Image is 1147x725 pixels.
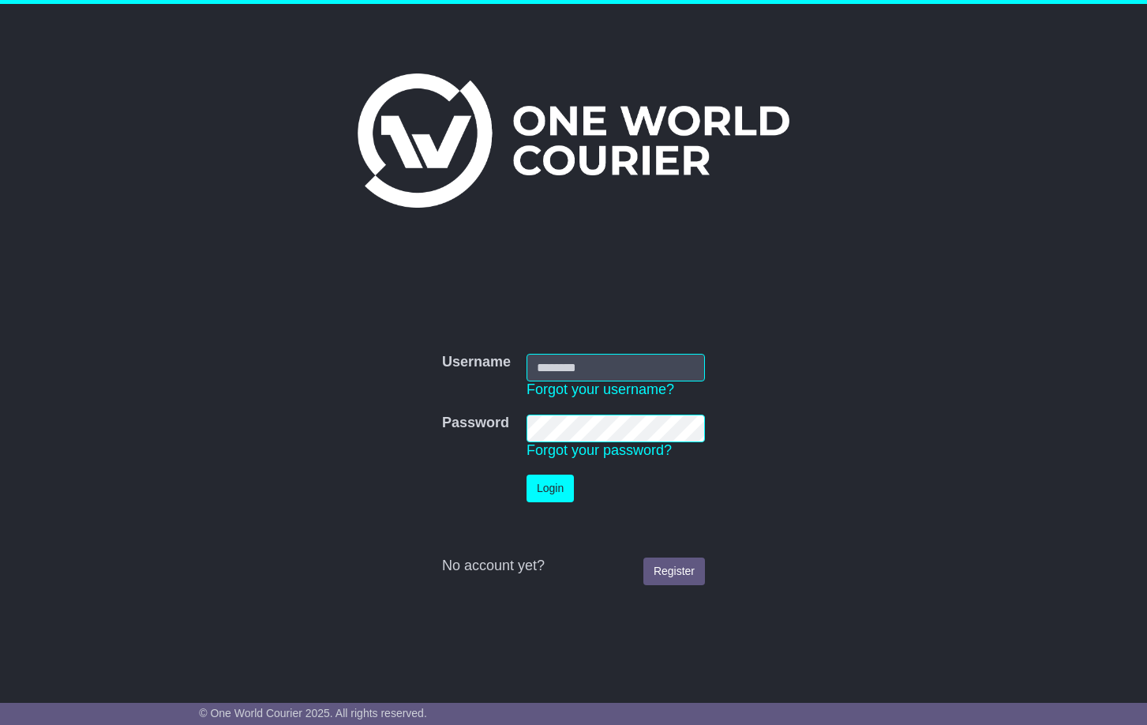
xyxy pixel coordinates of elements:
[442,558,705,575] div: No account yet?
[527,442,672,458] a: Forgot your password?
[199,707,427,719] span: © One World Courier 2025. All rights reserved.
[442,415,509,432] label: Password
[442,354,511,371] label: Username
[527,475,574,502] button: Login
[643,558,705,585] a: Register
[358,73,789,208] img: One World
[527,381,674,397] a: Forgot your username?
